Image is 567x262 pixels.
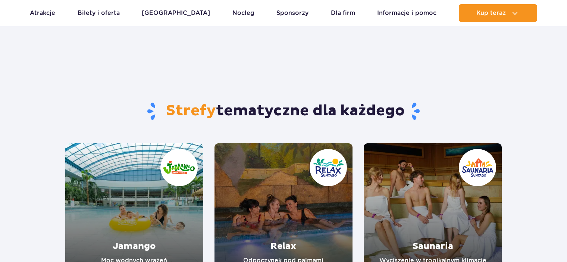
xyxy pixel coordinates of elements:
[377,4,436,22] a: Informacje i pomoc
[276,4,308,22] a: Sponsorzy
[459,4,537,22] button: Kup teraz
[331,4,355,22] a: Dla firm
[78,4,120,22] a: Bilety i oferta
[476,10,506,16] span: Kup teraz
[166,102,216,120] span: Strefy
[30,4,55,22] a: Atrakcje
[65,102,502,121] h1: tematyczne dla każdego
[142,4,210,22] a: [GEOGRAPHIC_DATA]
[232,4,254,22] a: Nocleg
